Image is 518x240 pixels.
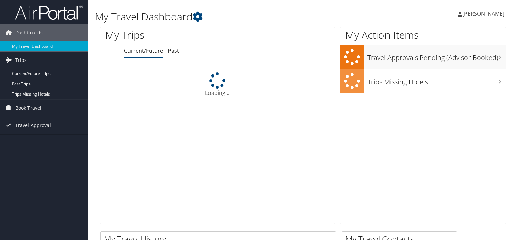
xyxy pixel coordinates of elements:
span: [PERSON_NAME] [462,10,504,17]
h1: My Action Items [340,28,506,42]
h1: My Trips [105,28,232,42]
div: Loading... [100,72,335,97]
h3: Trips Missing Hotels [367,74,506,87]
a: Current/Future [124,47,163,54]
span: Book Travel [15,100,41,117]
h1: My Travel Dashboard [95,10,373,24]
span: Travel Approval [15,117,51,134]
span: Dashboards [15,24,43,41]
a: [PERSON_NAME] [458,3,511,24]
img: airportal-logo.png [15,4,83,20]
a: Past [168,47,179,54]
a: Trips Missing Hotels [340,69,506,93]
span: Trips [15,52,27,69]
h3: Travel Approvals Pending (Advisor Booked) [367,50,506,63]
a: Travel Approvals Pending (Advisor Booked) [340,45,506,69]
